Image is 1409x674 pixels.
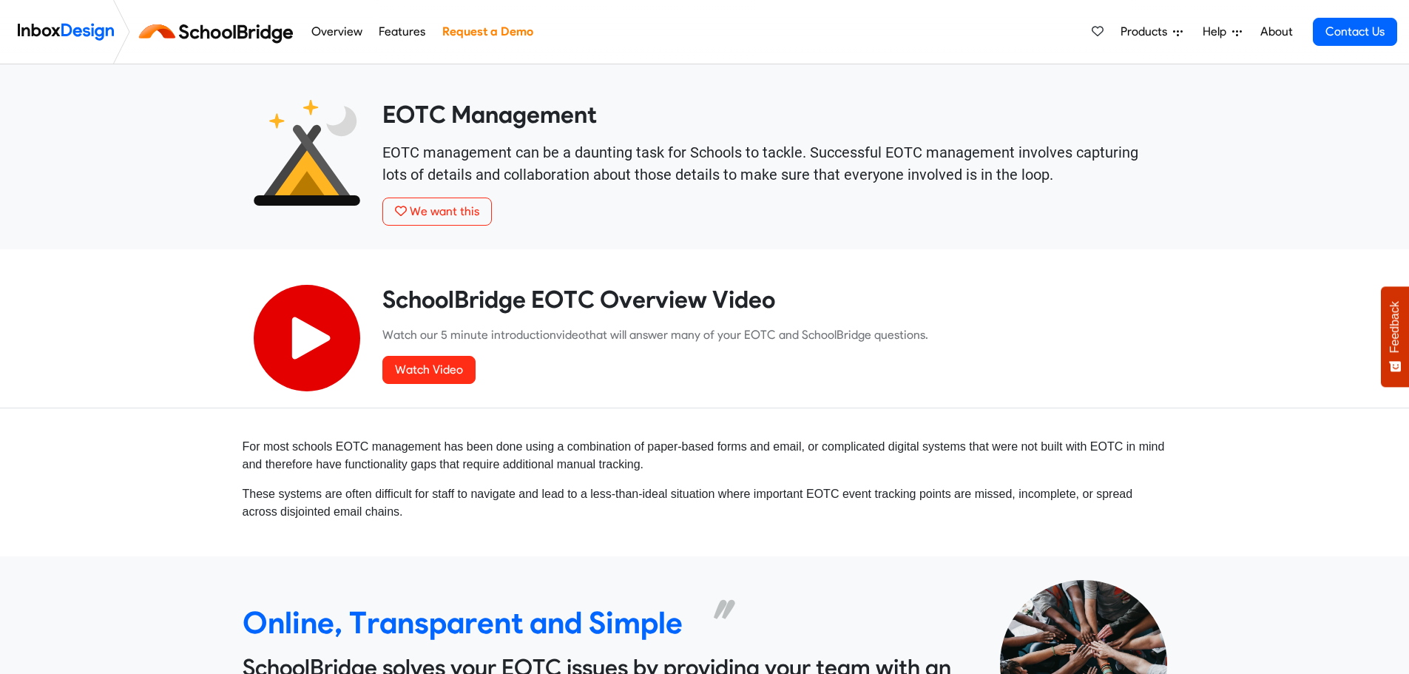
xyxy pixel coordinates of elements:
[136,14,303,50] img: schoolbridge logo
[556,328,585,342] a: video
[382,141,1156,186] p: EOTC management can be a daunting task for Schools to tackle. Successful EOTC management involves...
[1388,301,1402,353] span: Feedback
[1115,17,1189,47] a: Products
[254,285,360,391] img: 2022_07_11_icon_video_playback.svg
[243,485,1167,521] p: These systems are often difficult for staff to navigate and lead to a less-than-ideal situation w...
[1203,23,1232,41] span: Help
[382,326,1156,344] p: Watch our 5 minute introduction that will answer many of your EOTC and SchoolBridge questions.
[254,100,360,206] img: 2022_01_25_icon_eonz.svg
[382,356,476,384] a: Watch Video
[243,604,689,641] heading: Online, Transparent and Simple
[375,17,430,47] a: Features
[438,17,537,47] a: Request a Demo
[307,17,366,47] a: Overview
[410,204,479,218] span: We want this
[382,198,492,226] button: We want this
[1256,17,1297,47] a: About
[1313,18,1397,46] a: Contact Us
[1381,286,1409,387] button: Feedback - Show survey
[382,285,1156,314] heading: SchoolBridge EOTC Overview Video
[1197,17,1248,47] a: Help
[1121,23,1173,41] span: Products
[243,438,1167,474] p: For most schools EOTC management has been done using a combination of paper-based forms and email...
[382,100,1156,129] heading: EOTC Management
